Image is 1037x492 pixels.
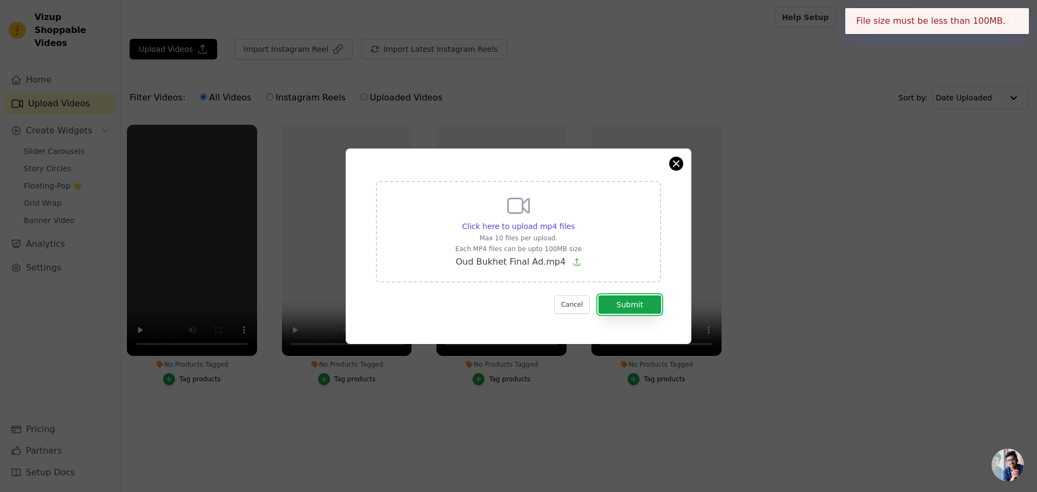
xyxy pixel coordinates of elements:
p: Max 10 files per upload. [455,234,582,242]
button: Cancel [554,295,590,314]
div: File size must be less than 100MB. [845,8,1029,34]
a: Open chat [992,449,1024,481]
span: Oud Bukhet Final Ad.mp4 [456,257,566,267]
button: Close modal [670,157,683,170]
span: Click here to upload mp4 files [462,222,575,231]
p: Each MP4 files can be upto 100MB size [455,245,582,253]
button: Close [1006,15,1018,28]
button: Submit [598,295,661,314]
